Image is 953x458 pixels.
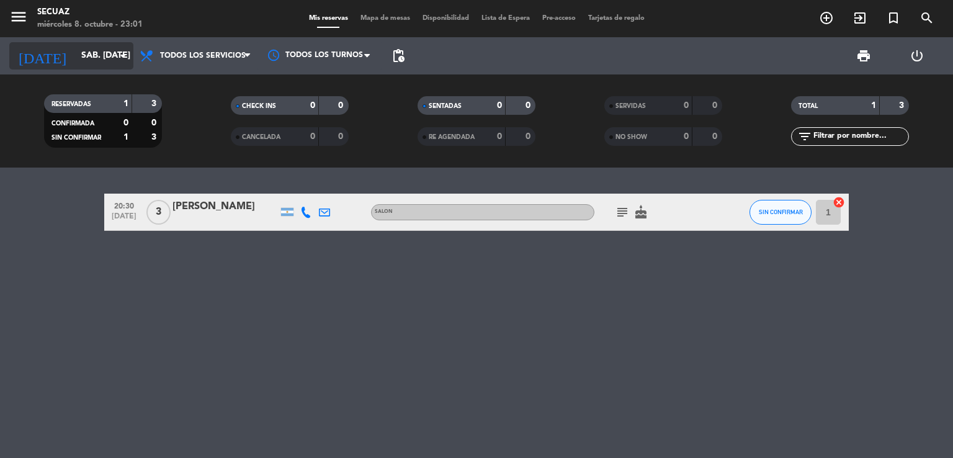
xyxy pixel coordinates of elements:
span: Pre-acceso [536,15,582,22]
strong: 0 [497,101,502,110]
i: exit_to_app [852,11,867,25]
i: cancel [833,196,845,209]
i: turned_in_not [886,11,901,25]
span: SIN CONFIRMAR [51,135,101,141]
span: NO SHOW [615,134,647,140]
strong: 0 [338,101,346,110]
strong: 1 [123,99,128,108]
strong: 1 [871,101,876,110]
strong: 0 [123,119,128,127]
span: Mis reservas [303,15,354,22]
i: subject [615,205,630,220]
span: Todos los servicios [160,52,246,60]
input: Filtrar por nombre... [812,130,908,143]
span: pending_actions [391,48,406,63]
strong: 3 [151,133,159,141]
strong: 0 [712,132,720,141]
div: secuaz [37,6,143,19]
span: Tarjetas de regalo [582,15,651,22]
span: TOTAL [799,103,818,109]
span: SERVIDAS [615,103,646,109]
span: CHECK INS [242,103,276,109]
span: Lista de Espera [475,15,536,22]
span: Disponibilidad [416,15,475,22]
i: add_circle_outline [819,11,834,25]
span: RE AGENDADA [429,134,475,140]
strong: 0 [310,132,315,141]
button: SIN CONFIRMAR [749,200,812,225]
span: SIN CONFIRMAR [759,209,803,215]
div: LOG OUT [890,37,944,74]
strong: 1 [123,133,128,141]
strong: 0 [151,119,159,127]
i: search [919,11,934,25]
span: RESERVADAS [51,101,91,107]
strong: 0 [310,101,315,110]
strong: 0 [526,101,533,110]
span: [DATE] [109,212,140,227]
i: cake [633,205,648,220]
i: power_settings_new [910,48,924,63]
i: menu [9,7,28,26]
span: SALON [375,209,393,214]
i: [DATE] [9,42,75,70]
strong: 0 [684,132,689,141]
strong: 0 [497,132,502,141]
span: CANCELADA [242,134,280,140]
span: SENTADAS [429,103,462,109]
span: 3 [146,200,171,225]
span: 20:30 [109,198,140,212]
div: miércoles 8. octubre - 23:01 [37,19,143,31]
strong: 0 [684,101,689,110]
strong: 0 [338,132,346,141]
i: filter_list [797,129,812,144]
strong: 0 [712,101,720,110]
i: arrow_drop_down [115,48,130,63]
strong: 3 [899,101,906,110]
span: CONFIRMADA [51,120,94,127]
strong: 3 [151,99,159,108]
strong: 0 [526,132,533,141]
button: menu [9,7,28,30]
div: [PERSON_NAME] [172,199,278,215]
span: print [856,48,871,63]
span: Mapa de mesas [354,15,416,22]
